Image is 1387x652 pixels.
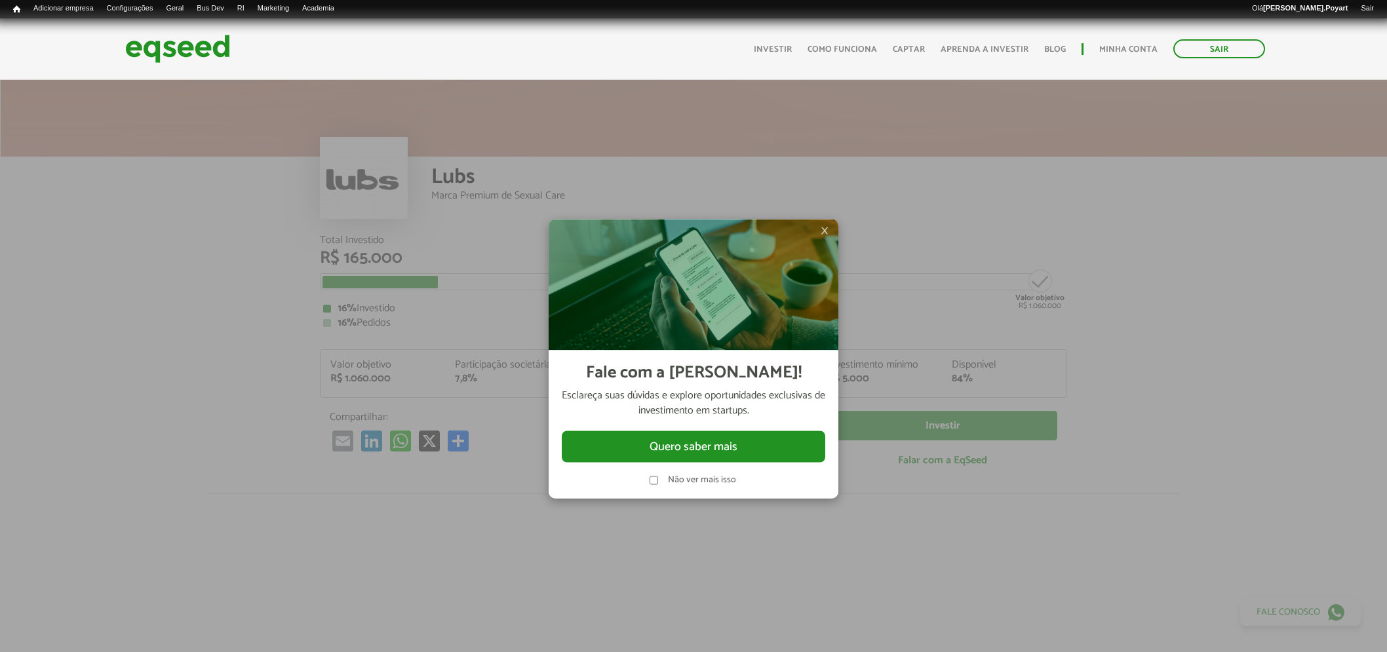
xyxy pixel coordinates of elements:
[231,3,251,14] a: RI
[562,431,825,462] button: Quero saber mais
[125,31,230,66] img: EqSeed
[27,3,100,14] a: Adicionar empresa
[251,3,296,14] a: Marketing
[941,45,1028,54] a: Aprenda a investir
[821,222,829,238] span: ×
[296,3,341,14] a: Academia
[159,3,190,14] a: Geral
[7,3,27,16] a: Início
[100,3,160,14] a: Configurações
[1044,45,1066,54] a: Blog
[562,389,825,418] p: Esclareça suas dúvidas e explore oportunidades exclusivas de investimento em startups.
[893,45,925,54] a: Captar
[808,45,877,54] a: Como funciona
[549,219,838,350] img: Imagem celular
[190,3,231,14] a: Bus Dev
[13,5,20,14] span: Início
[586,363,802,382] h2: Fale com a [PERSON_NAME]!
[668,476,737,485] label: Não ver mais isso
[754,45,792,54] a: Investir
[1263,4,1348,12] strong: [PERSON_NAME].Poyart
[1354,3,1380,14] a: Sair
[1245,3,1355,14] a: Olá[PERSON_NAME].Poyart
[1099,45,1158,54] a: Minha conta
[1173,39,1265,58] a: Sair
